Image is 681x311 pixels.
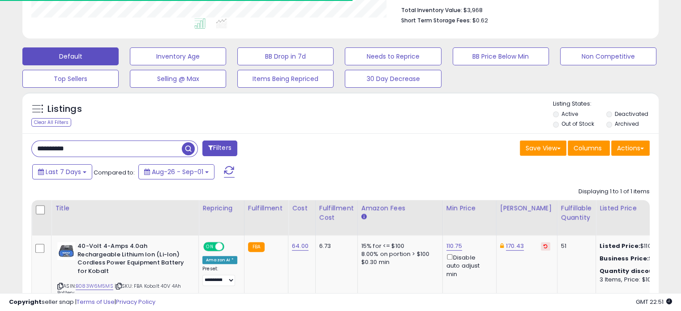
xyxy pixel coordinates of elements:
li: $3,968 [401,4,643,15]
img: 41cy94t6SDL._SL40_.jpg [57,242,75,260]
b: 40-Volt 4-Amps 4.0ah Rechargeable Lithium Ion (Li-Ion) Cordless Power Equipment Battery for Kobalt [77,242,186,277]
button: Save View [520,141,566,156]
div: 15% for <= $100 [361,242,436,250]
button: Last 7 Days [32,164,92,179]
a: Privacy Policy [116,298,155,306]
span: OFF [223,243,237,251]
div: $109.99 [600,255,674,263]
a: 170.43 [506,242,524,251]
b: Total Inventory Value: [401,6,462,14]
div: Listed Price [600,204,677,213]
div: Amazon AI * [202,256,237,264]
div: 6.73 [319,242,351,250]
button: Items Being Repriced [237,70,334,88]
span: | SKU: FBA Kobalt 40V 4Ah Battery [57,282,181,296]
div: 8.00% on portion > $100 [361,250,436,258]
a: B083W6M5MS [76,282,113,290]
button: Inventory Age [130,47,226,65]
span: Last 7 Days [46,167,81,176]
div: Displaying 1 to 1 of 1 items [578,187,650,196]
div: Preset: [202,266,237,286]
button: Default [22,47,119,65]
span: $0.62 [472,16,488,25]
a: Terms of Use [77,298,115,306]
div: Amazon Fees [361,204,439,213]
h5: Listings [47,103,82,115]
div: Min Price [446,204,493,213]
small: FBA [248,242,265,252]
div: Fulfillment [248,204,284,213]
b: Business Price: [600,254,649,263]
div: Fulfillable Quantity [561,204,592,222]
label: Out of Stock [561,120,594,128]
span: Columns [574,144,602,153]
div: Cost [292,204,312,213]
button: BB Price Below Min [453,47,549,65]
button: Aug-26 - Sep-01 [138,164,214,179]
div: Clear All Filters [31,118,71,127]
label: Active [561,110,578,118]
div: [PERSON_NAME] [500,204,553,213]
span: Aug-26 - Sep-01 [152,167,203,176]
strong: Copyright [9,298,42,306]
a: 64.00 [292,242,308,251]
div: Fulfillment Cost [319,204,354,222]
button: Top Sellers [22,70,119,88]
div: 3 Items, Price: $104.49 [600,276,674,284]
div: Disable auto adjust min [446,252,489,278]
label: Archived [614,120,638,128]
div: seller snap | | [9,298,155,307]
b: Listed Price: [600,242,640,250]
span: 2025-09-9 22:51 GMT [636,298,672,306]
button: BB Drop in 7d [237,47,334,65]
button: Filters [202,141,237,156]
button: Columns [568,141,610,156]
button: Selling @ Max [130,70,226,88]
div: 51 [561,242,589,250]
span: Compared to: [94,168,135,177]
b: Quantity discounts [600,267,664,275]
b: Short Term Storage Fees: [401,17,471,24]
button: Needs to Reprice [345,47,441,65]
div: Title [55,204,195,213]
div: : [600,267,674,275]
span: ON [204,243,215,251]
button: Actions [611,141,650,156]
small: Amazon Fees. [361,213,367,221]
label: Deactivated [614,110,648,118]
p: Listing States: [553,100,659,108]
a: 110.75 [446,242,462,251]
div: $110.75 [600,242,674,250]
button: Non Competitive [560,47,656,65]
button: 30 Day Decrease [345,70,441,88]
div: Repricing [202,204,240,213]
div: $0.30 min [361,258,436,266]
